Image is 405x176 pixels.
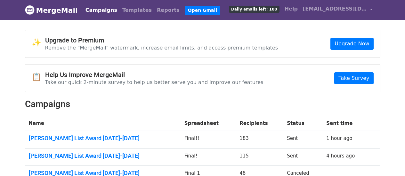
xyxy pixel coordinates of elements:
h4: Help Us Improve MergeMail [45,71,263,79]
td: 183 [236,131,283,149]
a: 1 hour ago [326,135,352,141]
td: Final! [181,148,236,166]
th: Sent time [322,116,370,131]
span: [EMAIL_ADDRESS][DOMAIN_NAME] [303,5,367,13]
p: Take our quick 2-minute survey to help us better serve you and improve our features [45,79,263,86]
a: MergeMail [25,4,78,17]
h4: Upgrade to Premium [45,36,278,44]
th: Status [283,116,322,131]
td: Sent [283,131,322,149]
a: 4 hours ago [326,153,355,159]
a: [PERSON_NAME] List Award [DATE]-[DATE] [29,152,177,159]
a: Reports [154,4,182,17]
h2: Campaigns [25,99,380,110]
th: Name [25,116,181,131]
a: Upgrade Now [330,38,373,50]
a: Open Gmail [185,6,220,15]
th: Spreadsheet [181,116,236,131]
a: [EMAIL_ADDRESS][DOMAIN_NAME] [300,3,375,18]
a: Campaigns [83,4,120,17]
td: Final!! [181,131,236,149]
th: Recipients [236,116,283,131]
span: Daily emails left: 100 [229,6,279,13]
td: 115 [236,148,283,166]
a: Templates [120,4,154,17]
td: Sent [283,148,322,166]
span: ✨ [32,38,45,47]
a: Help [282,3,300,15]
img: MergeMail logo [25,5,35,15]
a: Daily emails left: 100 [226,3,282,15]
a: [PERSON_NAME] List Award [DATE]-[DATE] [29,135,177,142]
p: Remove the "MergeMail" watermark, increase email limits, and access premium templates [45,44,278,51]
span: 📋 [32,73,45,82]
a: Take Survey [334,72,373,84]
